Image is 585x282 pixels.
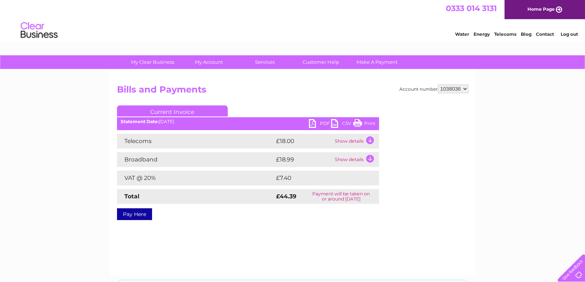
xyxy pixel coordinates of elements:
[117,84,468,98] h2: Bills and Payments
[122,55,183,69] a: My Clear Business
[276,193,296,200] strong: £44.39
[118,4,467,36] div: Clear Business is a trading name of Verastar Limited (registered in [GEOGRAPHIC_DATA] No. 3667643...
[446,4,497,13] a: 0333 014 3131
[521,31,531,37] a: Blog
[353,119,375,130] a: Print
[274,152,333,167] td: £18.99
[333,134,379,149] td: Show details
[117,119,379,124] div: [DATE]
[399,84,468,93] div: Account number
[178,55,239,69] a: My Account
[303,189,379,204] td: Payment will be taken on or around [DATE]
[561,31,578,37] a: Log out
[455,31,469,37] a: Water
[234,55,295,69] a: Services
[274,134,333,149] td: £18.00
[290,55,351,69] a: Customer Help
[121,119,159,124] b: Statement Date:
[347,55,407,69] a: Make A Payment
[117,134,274,149] td: Telecoms
[124,193,140,200] strong: Total
[117,105,228,116] a: Current Invoice
[20,19,58,42] img: logo.png
[117,208,152,220] a: Pay Here
[117,171,274,185] td: VAT @ 20%
[536,31,554,37] a: Contact
[331,119,353,130] a: CSV
[309,119,331,130] a: PDF
[474,31,490,37] a: Energy
[494,31,516,37] a: Telecoms
[274,171,362,185] td: £7.40
[117,152,274,167] td: Broadband
[333,152,379,167] td: Show details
